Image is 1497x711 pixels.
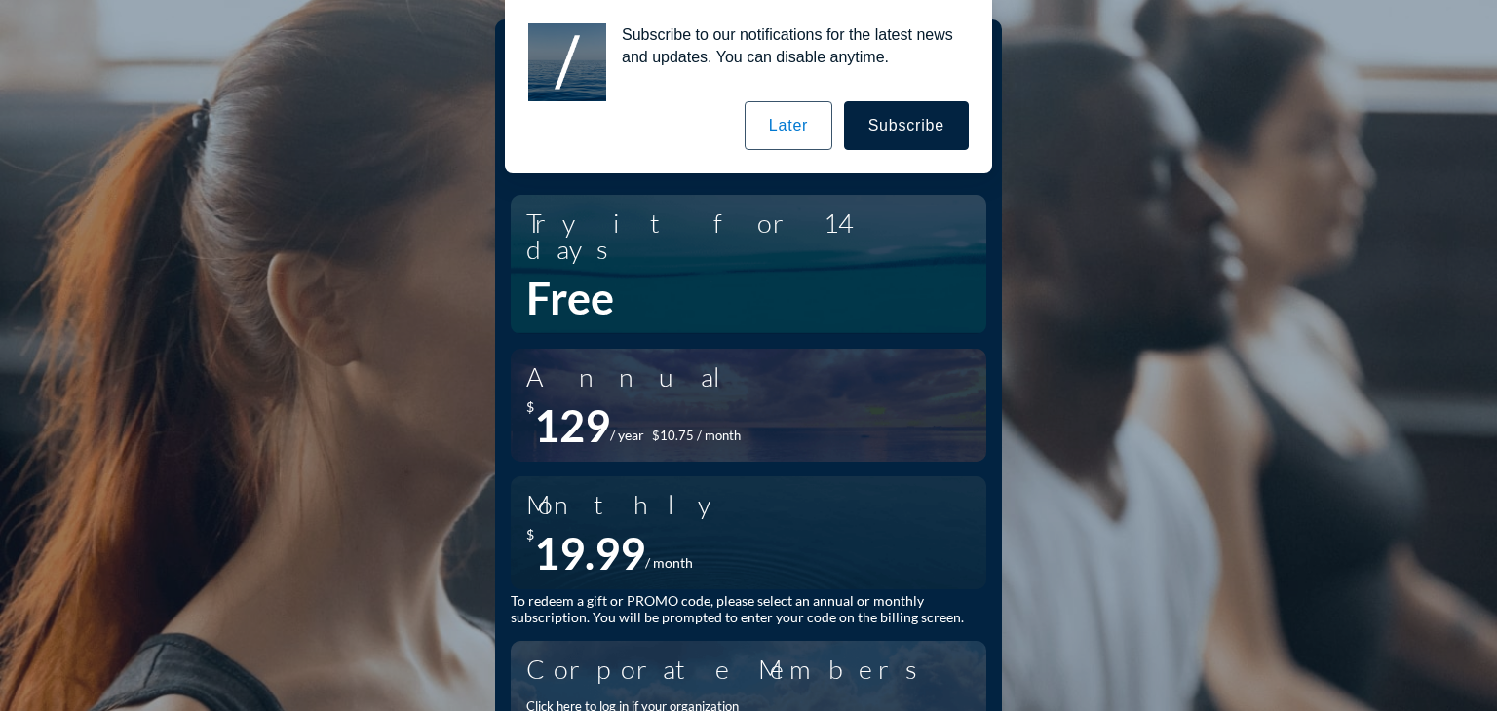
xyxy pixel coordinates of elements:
[526,363,744,390] div: Annual
[652,429,741,444] div: $10.75 / month
[526,655,953,682] div: Corporate Members
[511,593,986,626] div: To redeem a gift or PROMO code, please select an annual or monthly subscription. You will be prom...
[610,428,644,444] div: / year
[745,101,832,150] button: Later
[526,272,614,324] div: Free
[645,555,693,572] div: / month
[528,23,606,101] img: notification icon
[526,491,725,517] div: Monthly
[844,101,969,150] button: Subscribe
[526,527,534,580] div: $
[534,527,645,580] div: 19.99
[526,399,534,452] div: $
[526,209,971,262] div: Try it for 14 days
[534,399,610,452] div: 129
[606,23,969,68] div: Subscribe to our notifications for the latest news and updates. You can disable anytime.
